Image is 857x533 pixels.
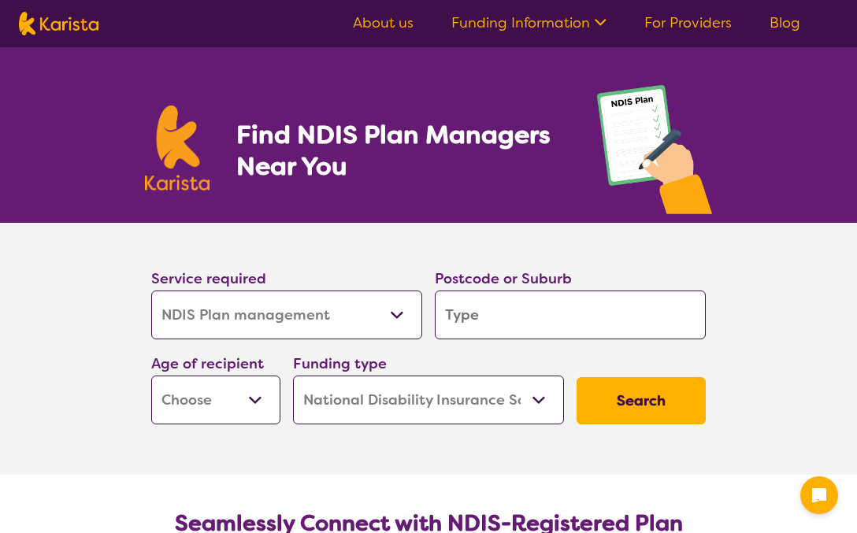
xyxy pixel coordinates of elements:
[236,119,566,182] h1: Find NDIS Plan Managers Near You
[151,269,266,288] label: Service required
[577,377,706,424] button: Search
[293,354,387,373] label: Funding type
[770,13,800,32] a: Blog
[451,13,607,32] a: Funding Information
[644,13,732,32] a: For Providers
[145,105,210,191] img: Karista logo
[597,85,712,223] img: plan-management
[19,12,98,35] img: Karista logo
[353,13,414,32] a: About us
[151,354,264,373] label: Age of recipient
[435,269,572,288] label: Postcode or Suburb
[435,291,706,339] input: Type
